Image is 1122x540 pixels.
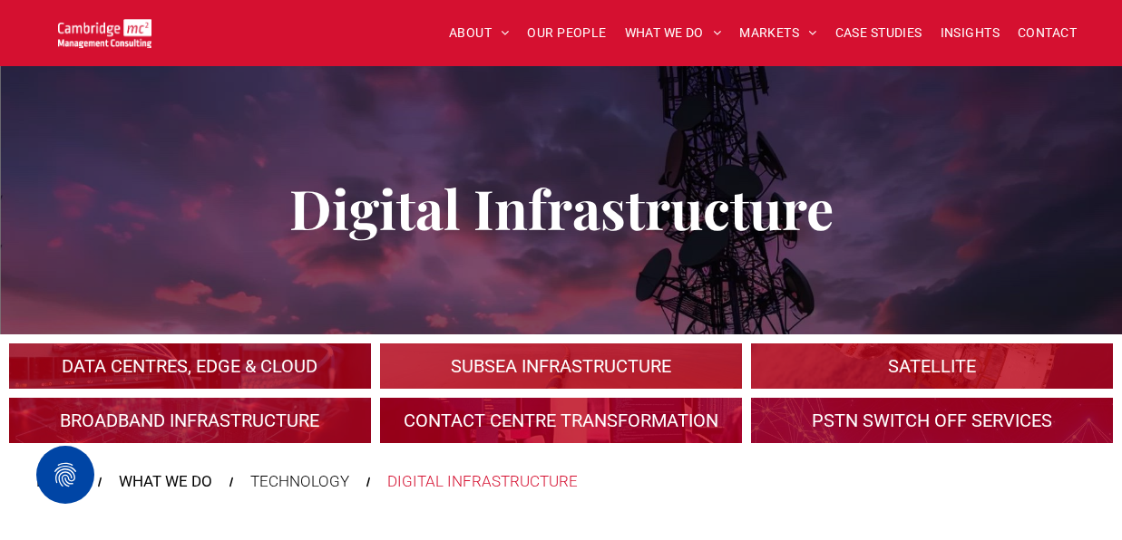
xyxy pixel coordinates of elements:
a: A large mall with arched glass roof [751,343,1113,389]
a: Digital Infrastructure | Contact Centre Transformation & Customer Satisfaction [380,398,742,443]
div: DIGITAL INFRASTRUCTURE [387,470,578,494]
a: A crowd in silhouette at sunset, on a rise or lookout point [9,398,371,443]
a: WHAT WE DO [119,470,212,494]
img: Go to Homepage [58,19,151,48]
span: Digital Infrastructure [289,171,834,244]
a: An industrial plant [9,343,371,389]
a: ABOUT [440,19,519,47]
a: Subsea Infrastructure | Cambridge Management Consulting [380,343,742,389]
a: Digital Infrastructure | Do You Have a PSTN Switch Off Migration Plan [751,398,1113,443]
a: MARKETS [730,19,825,47]
a: CASE STUDIES [826,19,932,47]
nav: Breadcrumbs [36,470,1086,494]
div: TECHNOLOGY [250,470,349,494]
a: INSIGHTS [932,19,1009,47]
a: WHAT WE DO [616,19,731,47]
a: CONTACT [1009,19,1086,47]
a: OUR PEOPLE [518,19,615,47]
a: Your Business Transformed | Cambridge Management Consulting [58,22,151,41]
